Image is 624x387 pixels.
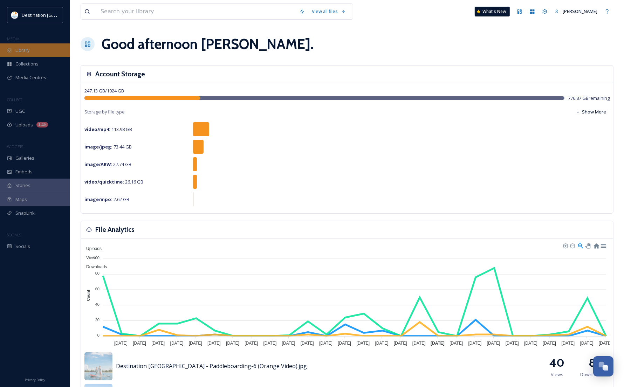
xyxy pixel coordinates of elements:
tspan: [DATE] [356,341,370,346]
span: Views [81,255,97,260]
span: Embeds [15,168,33,175]
span: 26.16 GB [84,179,143,185]
tspan: [DATE] [562,341,575,346]
strong: video/quicktime : [84,179,124,185]
h2: 8 [589,354,596,371]
span: Destination [GEOGRAPHIC_DATA] - Paddleboarding-6 (Orange Video).jpg [116,362,307,370]
span: Uploads [15,122,33,128]
span: Views [551,371,563,378]
h1: Good afternoon [PERSON_NAME] . [102,34,314,55]
span: Media Centres [15,74,46,81]
tspan: [DATE] [580,341,594,346]
tspan: [DATE] [524,341,537,346]
tspan: 100 [93,256,100,260]
img: df7a32cc-1e4f-404d-a66d-adb883002490.jpg [84,352,112,380]
button: Open Chat [593,356,613,376]
tspan: [DATE] [226,341,239,346]
tspan: [DATE] [133,341,146,346]
tspan: [DATE] [114,341,128,346]
tspan: [DATE] [450,341,463,346]
tspan: [DATE] [301,341,314,346]
tspan: 40 [95,302,100,306]
span: 247.13 GB / 1024 GB [84,88,124,94]
tspan: [DATE] [375,341,389,346]
a: [PERSON_NAME] [551,5,601,18]
span: Socials [15,243,30,250]
strong: image/ARW : [84,161,112,167]
span: 2.62 GB [84,196,129,202]
tspan: 60 [95,287,100,291]
strong: image/mpo : [84,196,112,202]
span: Privacy Policy [25,378,45,382]
tspan: [DATE] [189,341,202,346]
span: Galleries [15,155,34,161]
tspan: 0 [97,333,100,337]
span: Maps [15,196,27,203]
span: Destination [GEOGRAPHIC_DATA] [22,12,91,18]
span: [PERSON_NAME] [563,8,597,14]
div: Zoom Out [570,243,575,248]
button: Show More [572,105,610,119]
span: 776.87 GB remaining [568,95,610,102]
span: SnapLink [15,210,35,216]
span: Collections [15,61,39,67]
span: Uploads [81,246,102,251]
div: Panning [585,243,590,248]
tspan: [DATE] [394,341,407,346]
tspan: [DATE] [245,341,258,346]
span: 113.98 GB [84,126,132,132]
tspan: 20 [95,318,100,322]
img: download.png [11,12,18,19]
tspan: [DATE] [319,341,332,346]
tspan: [DATE] [468,341,482,346]
span: Storage by file type [84,109,125,115]
h3: File Analytics [95,224,135,235]
span: SOCIALS [7,232,21,237]
span: COLLECT [7,97,22,102]
tspan: [DATE] [207,341,221,346]
h3: Account Storage [95,69,145,79]
div: Zoom In [563,243,568,248]
h2: 40 [550,354,565,371]
a: Privacy Policy [25,375,45,383]
input: Search your library [97,4,296,19]
tspan: [DATE] [151,341,165,346]
div: 1.1k [36,122,48,127]
tspan: [DATE] [338,341,351,346]
span: 73.44 GB [84,144,132,150]
tspan: [DATE] [506,341,519,346]
span: Stories [15,182,30,189]
tspan: [DATE] [543,341,556,346]
tspan: 80 [95,271,100,276]
span: Downloads [81,264,107,269]
tspan: [DATE] [431,341,445,346]
div: Reset Zoom [593,242,599,248]
tspan: [DATE] [599,341,612,346]
a: View all files [308,5,349,18]
span: UGC [15,108,25,115]
span: Library [15,47,29,54]
tspan: [DATE] [282,341,295,346]
a: What's New [475,7,510,16]
strong: image/jpeg : [84,144,112,150]
span: 27.74 GB [84,161,131,167]
tspan: [DATE] [487,341,500,346]
span: MEDIA [7,36,19,41]
div: Selection Zoom [577,242,583,248]
tspan: [DATE] [170,341,184,346]
tspan: [DATE] [263,341,277,346]
div: Menu [600,242,606,248]
tspan: [DATE] [412,341,426,346]
span: WIDGETS [7,144,23,149]
span: Downloads [580,371,604,378]
text: Count [86,290,90,301]
strong: video/mp4 : [84,126,110,132]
